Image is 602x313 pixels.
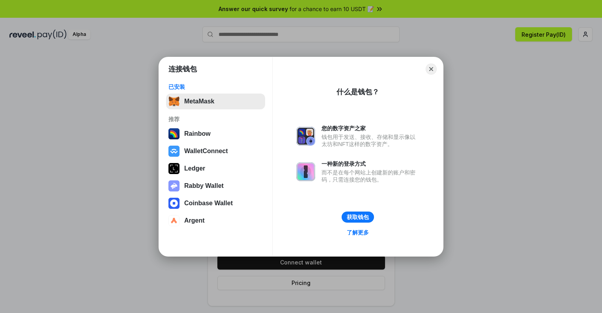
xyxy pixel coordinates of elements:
div: 您的数字资产之家 [322,125,419,132]
div: 了解更多 [347,229,369,236]
img: svg+xml,%3Csvg%20fill%3D%22none%22%20height%3D%2233%22%20viewBox%3D%220%200%2035%2033%22%20width%... [168,96,179,107]
button: WalletConnect [166,143,265,159]
div: 获取钱包 [347,214,369,221]
div: Ledger [184,165,205,172]
button: 获取钱包 [342,212,374,223]
div: 钱包用于发送、接收、存储和显示像以太坊和NFT这样的数字资产。 [322,133,419,148]
button: Coinbase Wallet [166,195,265,211]
img: svg+xml,%3Csvg%20width%3D%22120%22%20height%3D%22120%22%20viewBox%3D%220%200%20120%20120%22%20fil... [168,128,179,139]
div: 一种新的登录方式 [322,160,419,167]
img: svg+xml,%3Csvg%20xmlns%3D%22http%3A%2F%2Fwww.w3.org%2F2000%2Fsvg%22%20fill%3D%22none%22%20viewBox... [168,180,179,191]
div: 什么是钱包？ [337,87,379,97]
h1: 连接钱包 [168,64,197,74]
div: Coinbase Wallet [184,200,233,207]
button: Close [426,64,437,75]
div: WalletConnect [184,148,228,155]
div: 而不是在每个网站上创建新的账户和密码，只需连接您的钱包。 [322,169,419,183]
div: 推荐 [168,116,263,123]
img: svg+xml,%3Csvg%20xmlns%3D%22http%3A%2F%2Fwww.w3.org%2F2000%2Fsvg%22%20width%3D%2228%22%20height%3... [168,163,179,174]
div: Rainbow [184,130,211,137]
button: Rabby Wallet [166,178,265,194]
div: MetaMask [184,98,214,105]
a: 了解更多 [342,227,374,238]
div: Argent [184,217,205,224]
img: svg+xml,%3Csvg%20width%3D%2228%22%20height%3D%2228%22%20viewBox%3D%220%200%2028%2028%22%20fill%3D... [168,198,179,209]
img: svg+xml,%3Csvg%20width%3D%2228%22%20height%3D%2228%22%20viewBox%3D%220%200%2028%2028%22%20fill%3D... [168,146,179,157]
button: Ledger [166,161,265,176]
img: svg+xml,%3Csvg%20xmlns%3D%22http%3A%2F%2Fwww.w3.org%2F2000%2Fsvg%22%20fill%3D%22none%22%20viewBox... [296,127,315,146]
img: svg+xml,%3Csvg%20xmlns%3D%22http%3A%2F%2Fwww.w3.org%2F2000%2Fsvg%22%20fill%3D%22none%22%20viewBox... [296,162,315,181]
div: Rabby Wallet [184,182,224,189]
div: 已安装 [168,83,263,90]
button: Argent [166,213,265,229]
img: svg+xml,%3Csvg%20width%3D%2228%22%20height%3D%2228%22%20viewBox%3D%220%200%2028%2028%22%20fill%3D... [168,215,179,226]
button: Rainbow [166,126,265,142]
button: MetaMask [166,94,265,109]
